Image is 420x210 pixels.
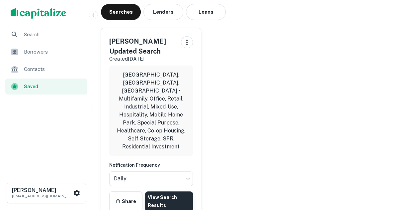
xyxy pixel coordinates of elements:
div: Without label [109,169,193,188]
button: Lenders [143,4,183,20]
iframe: Chat Widget [387,157,420,189]
h6: [PERSON_NAME] [12,188,72,193]
a: Borrowers [5,44,87,60]
span: Saved [24,83,83,90]
a: Saved [5,79,87,95]
span: Borrowers [24,48,83,56]
a: Search [5,27,87,43]
p: Created [DATE] [109,55,176,63]
a: Contacts [5,61,87,77]
button: Searches [101,4,141,20]
h5: [PERSON_NAME] Updated Search [109,36,176,56]
img: capitalize-logo.png [11,8,66,19]
p: [EMAIL_ADDRESS][DOMAIN_NAME] [12,193,72,199]
button: Loans [186,4,226,20]
button: [PERSON_NAME][EMAIL_ADDRESS][DOMAIN_NAME] [7,183,86,203]
span: Contacts [24,65,83,73]
span: Search [24,31,83,39]
p: [GEOGRAPHIC_DATA], [GEOGRAPHIC_DATA], [GEOGRAPHIC_DATA] • Multifamily, Office, Retail, Industrial... [115,71,188,151]
h6: Notfication Frequency [109,161,193,169]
